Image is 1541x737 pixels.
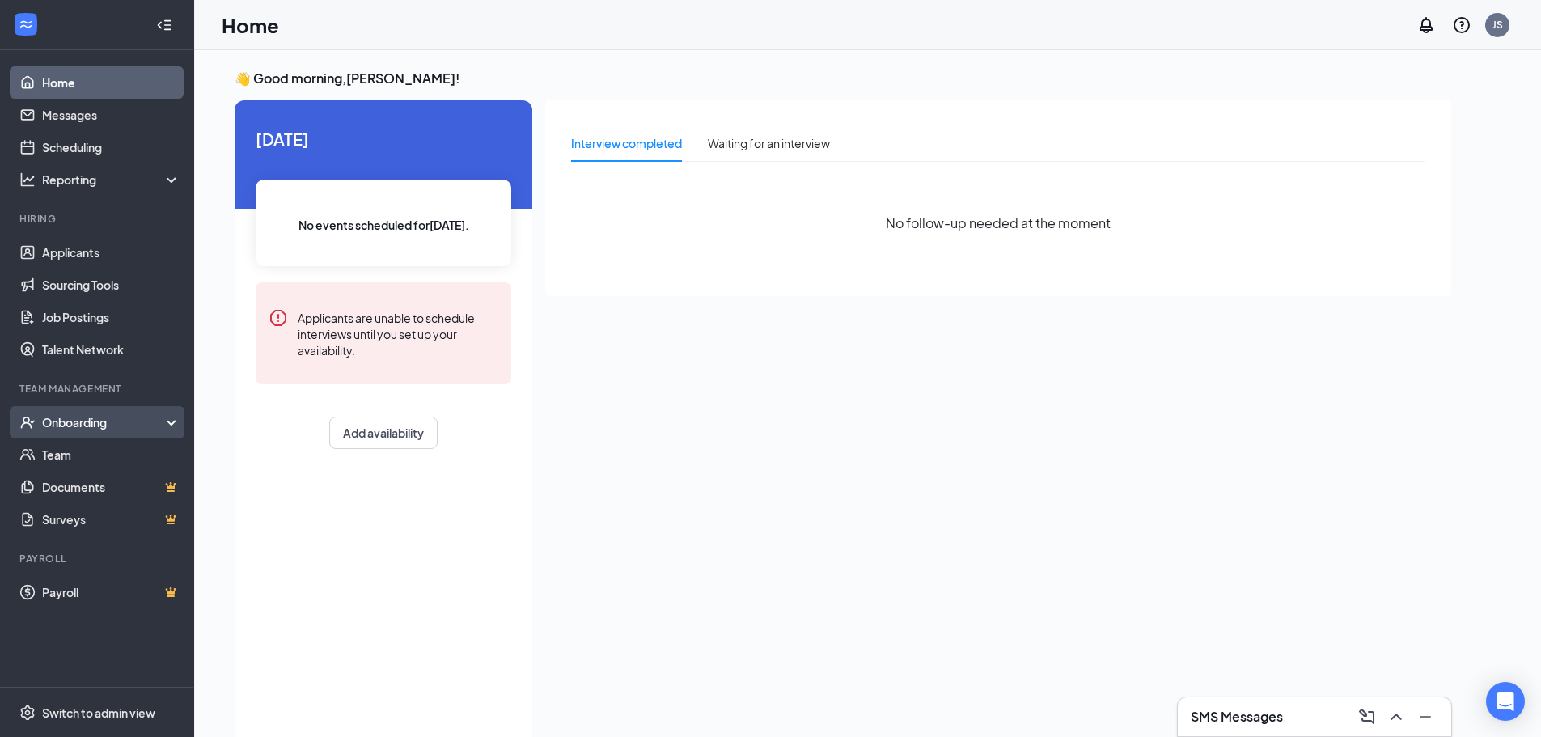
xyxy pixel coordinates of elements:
[1492,18,1503,32] div: JS
[18,16,34,32] svg: WorkstreamLogo
[42,333,180,366] a: Talent Network
[1386,707,1406,726] svg: ChevronUp
[19,172,36,188] svg: Analysis
[19,212,177,226] div: Hiring
[298,216,469,234] span: No events scheduled for [DATE] .
[256,126,511,151] span: [DATE]
[1357,707,1377,726] svg: ComposeMessage
[42,503,180,536] a: SurveysCrown
[1412,704,1438,730] button: Minimize
[269,308,288,328] svg: Error
[1191,708,1283,726] h3: SMS Messages
[19,552,177,565] div: Payroll
[222,11,279,39] h1: Home
[1383,704,1409,730] button: ChevronUp
[19,705,36,721] svg: Settings
[42,301,180,333] a: Job Postings
[42,99,180,131] a: Messages
[42,66,180,99] a: Home
[42,172,181,188] div: Reporting
[886,213,1111,233] span: No follow-up needed at the moment
[42,236,180,269] a: Applicants
[42,576,180,608] a: PayrollCrown
[1416,707,1435,726] svg: Minimize
[42,131,180,163] a: Scheduling
[329,417,438,449] button: Add availability
[19,382,177,396] div: Team Management
[298,308,498,358] div: Applicants are unable to schedule interviews until you set up your availability.
[42,471,180,503] a: DocumentsCrown
[1354,704,1380,730] button: ComposeMessage
[1452,15,1471,35] svg: QuestionInfo
[42,269,180,301] a: Sourcing Tools
[42,414,167,430] div: Onboarding
[571,134,682,152] div: Interview completed
[235,70,1451,87] h3: 👋 Good morning, [PERSON_NAME] !
[1486,682,1525,721] div: Open Intercom Messenger
[156,17,172,33] svg: Collapse
[42,705,155,721] div: Switch to admin view
[708,134,830,152] div: Waiting for an interview
[1416,15,1436,35] svg: Notifications
[42,438,180,471] a: Team
[19,414,36,430] svg: UserCheck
